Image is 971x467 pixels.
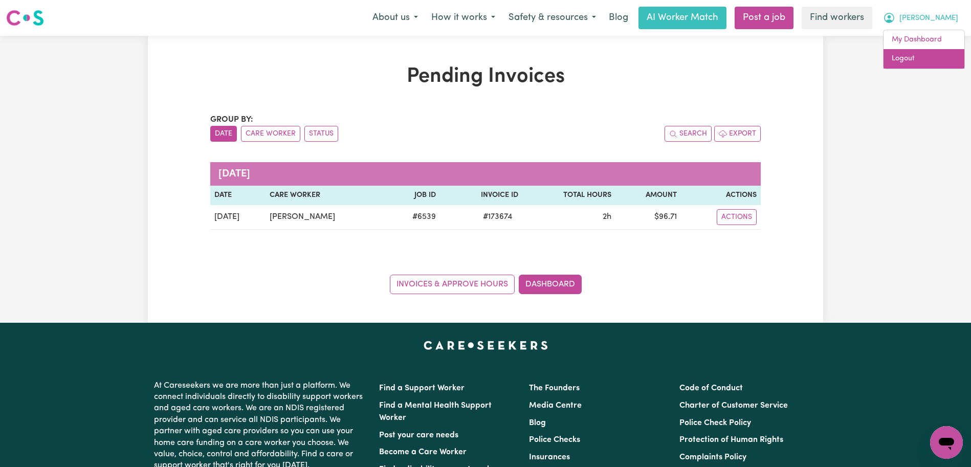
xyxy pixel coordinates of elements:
[802,7,872,29] a: Find workers
[884,49,964,69] a: Logout
[519,275,582,294] a: Dashboard
[388,205,440,230] td: # 6539
[679,402,788,410] a: Charter of Customer Service
[502,7,603,29] button: Safety & resources
[266,205,388,230] td: [PERSON_NAME]
[379,431,458,439] a: Post your care needs
[679,453,746,461] a: Complaints Policy
[210,162,761,186] caption: [DATE]
[529,453,570,461] a: Insurances
[366,7,425,29] button: About us
[388,186,440,205] th: Job ID
[210,186,266,205] th: Date
[425,7,502,29] button: How it works
[529,384,580,392] a: The Founders
[390,275,515,294] a: Invoices & Approve Hours
[717,209,757,225] button: Actions
[714,126,761,142] button: Export
[304,126,338,142] button: sort invoices by paid status
[615,186,681,205] th: Amount
[679,419,751,427] a: Police Check Policy
[6,6,44,30] a: Careseekers logo
[6,9,44,27] img: Careseekers logo
[529,436,580,444] a: Police Checks
[210,116,253,124] span: Group by:
[603,213,611,221] span: 2 hours
[638,7,726,29] a: AI Worker Match
[210,64,761,89] h1: Pending Invoices
[379,402,492,422] a: Find a Mental Health Support Worker
[424,341,548,349] a: Careseekers home page
[379,448,467,456] a: Become a Care Worker
[884,30,964,50] a: My Dashboard
[522,186,615,205] th: Total Hours
[241,126,300,142] button: sort invoices by care worker
[679,436,783,444] a: Protection of Human Rights
[379,384,465,392] a: Find a Support Worker
[210,205,266,230] td: [DATE]
[603,7,634,29] a: Blog
[477,211,518,223] span: # 173674
[899,13,958,24] span: [PERSON_NAME]
[615,205,681,230] td: $ 96.71
[679,384,743,392] a: Code of Conduct
[266,186,388,205] th: Care Worker
[529,419,546,427] a: Blog
[681,186,761,205] th: Actions
[440,186,522,205] th: Invoice ID
[883,30,965,69] div: My Account
[735,7,793,29] a: Post a job
[665,126,712,142] button: Search
[529,402,582,410] a: Media Centre
[930,426,963,459] iframe: Button to launch messaging window
[210,126,237,142] button: sort invoices by date
[876,7,965,29] button: My Account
